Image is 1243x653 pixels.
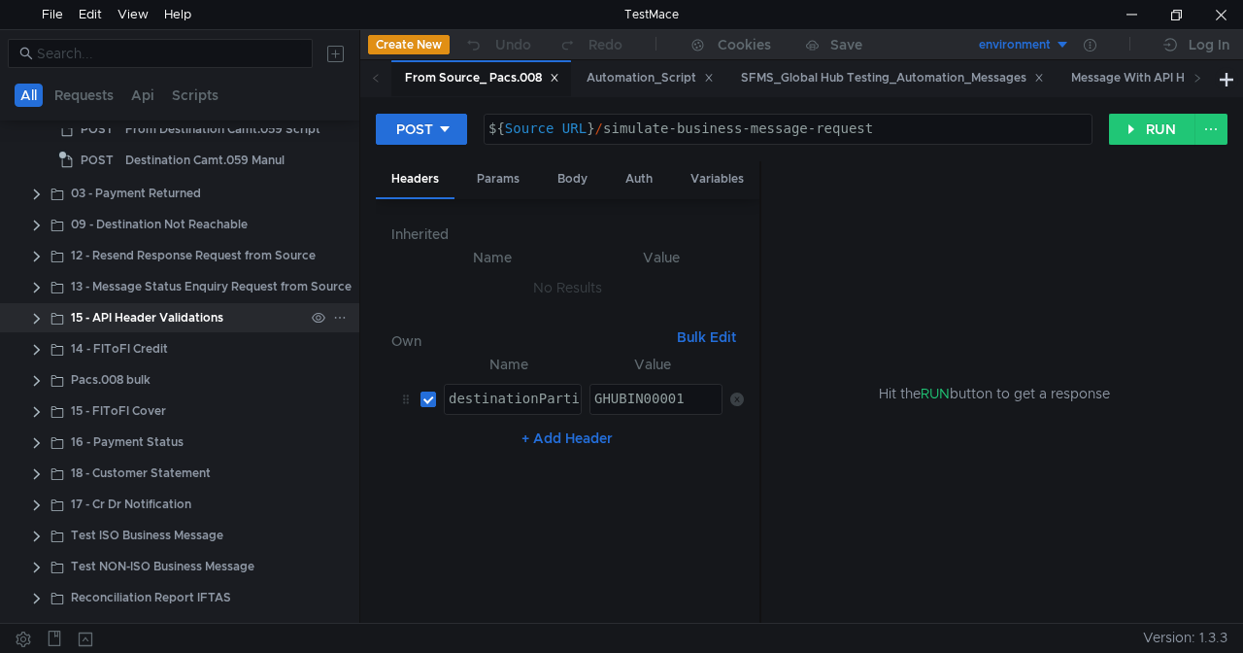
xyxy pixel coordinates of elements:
div: Save [830,38,862,52]
button: Scripts [166,84,224,107]
div: From Destination Camt.059 Script [125,115,320,144]
span: RUN [921,385,950,402]
h6: Own [391,329,669,353]
input: Search... [37,43,301,64]
div: Test ISO Business Message [71,521,223,550]
button: + Add Header [514,427,621,450]
div: Destination Camt.059 Manul [125,146,285,175]
div: Redo [588,33,622,56]
div: Test NON-ISO Business Message [71,552,254,581]
div: 13 - Message Status Enquiry Request from Source [71,272,352,301]
div: 09 - Destination Not Reachable [71,210,248,239]
span: POST [81,146,114,175]
button: All [15,84,43,107]
span: Version: 1.3.3 [1143,624,1227,652]
div: 14 - FIToFI Credit [71,334,168,363]
button: Redo [545,30,636,59]
div: Cookies [718,33,771,56]
div: 17 - Cr Dr Notification [71,490,191,519]
th: Value [582,353,722,376]
div: Pacs.008 bulk [71,365,151,395]
button: Api [125,84,160,107]
div: 16 - Payment Status [71,428,184,457]
th: Value [579,246,744,269]
div: Log In [1189,33,1229,56]
div: From Source_ Pacs.008 [405,68,559,88]
h6: Inherited [391,223,744,246]
div: POST [396,119,433,140]
div: 12 - Resend Response Request from Source [71,241,316,270]
div: 03 - Payment Returned [71,179,201,208]
div: Headers [376,161,454,199]
span: Hit the button to get a response [879,383,1110,404]
div: Body [542,161,603,197]
div: Undo [495,33,531,56]
div: 15 - API Header Validations [71,303,223,332]
div: environment [979,36,1051,54]
button: RUN [1109,114,1195,145]
div: SFMS_Global Hub Testing_Automation_Messages [741,68,1044,88]
div: Variables [675,161,759,197]
nz-embed-empty: No Results [533,279,602,296]
div: Message With API Header [1071,68,1235,88]
div: Auth [610,161,668,197]
button: environment [935,29,1070,60]
div: Automation_Script [587,68,714,88]
div: 15 - FIToFI Cover [71,396,166,426]
button: Bulk Edit [669,326,744,349]
button: Requests [49,84,119,107]
button: POST [376,114,467,145]
button: Create New [368,35,450,54]
th: Name [436,353,582,376]
div: Params [461,161,535,197]
button: Undo [450,30,545,59]
th: Name [407,246,579,269]
span: POST [81,115,114,144]
div: Reconciliation Report IFTAS [71,583,231,612]
div: 18 - Customer Statement [71,459,211,488]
